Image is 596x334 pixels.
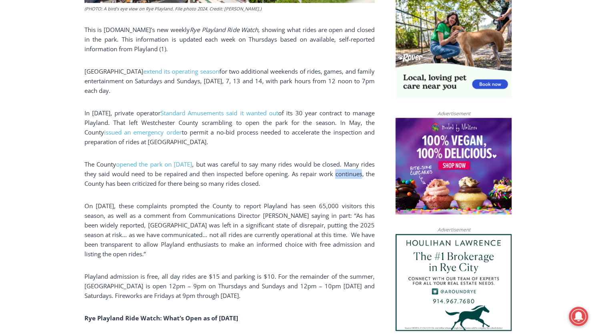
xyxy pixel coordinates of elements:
[84,160,116,168] span: The County
[395,118,512,215] img: Baked by Melissa
[2,82,78,113] span: Open Tues. - Sun. [PHONE_NUMBER]
[84,109,161,117] span: In [DATE], private operator
[193,78,388,100] a: Intern @ [DOMAIN_NAME]
[84,272,375,300] span: Playland admission is free, all day rides are $15 and parking is $10. For the remainder of the su...
[84,26,375,53] span: , showing what rides are open and closed in the park. This information is updated each week on Th...
[0,80,80,100] a: Open Tues. - Sun. [PHONE_NUMBER]
[160,109,278,117] a: Standard Amusements said it wanted out
[395,234,512,331] img: Houlihan Lawrence The #1 Brokerage in Rye City
[116,160,193,168] a: opened the park on [DATE]
[104,128,182,136] a: issued an emergency order
[209,80,371,98] span: Intern @ [DOMAIN_NAME]
[202,0,378,78] div: "We would have speakers with experience in local journalism speak to us about their experiences a...
[84,314,238,322] strong: Rye Playland Ride Watch: What’s Open as of [DATE]
[84,202,375,258] span: On [DATE], these complaints prompted the County to report Playland has seen 65,000 visitors this ...
[84,26,190,34] span: This is [DOMAIN_NAME]’s new weekly
[84,109,375,136] span: of its 30 year contract to manage Playland. That left Westchester County scrambling to open the p...
[84,160,375,187] span: , but was careful to say many rides would be closed. Many rides they said would need to be repair...
[84,66,375,95] p: [GEOGRAPHIC_DATA] for two additional weekends of rides, games, and family entertainment on Saturd...
[143,67,219,75] a: extend its operating season
[429,226,478,233] span: Advertisement
[82,50,114,96] div: "[PERSON_NAME]'s draw is the fine variety of pristine raw fish kept on hand"
[84,128,375,146] span: to permit a no-bid process needed to accelerate the inspection and preparation of rides at [GEOGR...
[84,5,375,12] figcaption: (PHOTO: A bird’s eye view on Rye Playland. File photo 2024. Credit: [PERSON_NAME].)
[190,26,258,34] span: Rye Playland Ride Watch
[429,110,478,117] span: Advertisement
